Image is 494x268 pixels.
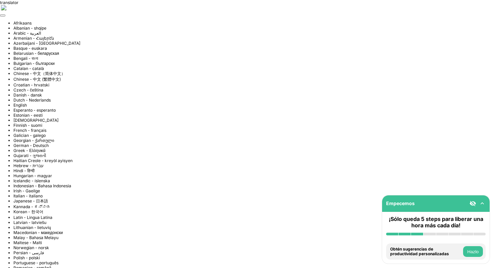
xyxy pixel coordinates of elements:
a: Finnish - suomi [13,123,42,128]
a: Maltese - Malti [13,240,42,245]
a: Polish - polski [13,255,40,260]
a: Icelandic - íslenska [13,178,50,183]
img: omni-setup-toggle.svg [479,200,486,207]
a: Hindi - हिन्दी [13,168,35,173]
a: English [13,103,27,108]
a: Haitian Creole - kreyòl ayisyen [13,158,73,163]
a: Bulgarian - български [13,61,54,66]
div: Empecemos [386,200,415,206]
a: Croatian - hrvatski [13,82,49,87]
a: Catalan - català [13,66,44,71]
a: Latvian - latviešu [13,220,46,225]
img: eye-not-visible.svg [469,200,476,207]
a: Albanian - shqipe [13,26,46,31]
a: Bengali - বাংলা [13,56,38,61]
a: Japanese - 日本語 [13,198,48,203]
a: Czech - čeština [13,87,43,92]
div: Obtén sugerencias de productividad personalizadas [390,247,461,257]
a: Korean - 한국어 [13,209,43,214]
a: Galician - galego [13,133,46,138]
a: Greek - Ελληνικά [13,148,45,153]
a: Dutch - Nederlands [13,98,51,103]
div: ¡Sólo queda 5 steps para liberar una hora más cada día! [386,216,486,229]
a: Hungarian - magyar [13,173,52,178]
a: Malay - Bahasa Melayu [13,235,58,240]
a: Lithuanian - lietuvių [13,225,51,230]
a: Arabic - ‎‫العربية‬‎ [13,31,41,36]
a: [DEMOGRAPHIC_DATA] [13,118,58,123]
a: Norwegian - norsk [13,245,49,250]
a: German - Deutsch [13,143,49,148]
img: right-arrow.png [1,5,6,10]
a: Persian - ‎‫فارسی‬‎ [13,250,44,255]
a: Indonesian - Bahasa Indonesia [13,183,71,188]
a: Macedonian - македонски [13,230,63,235]
a: Afrikaans [13,21,32,26]
a: Italian - italiano [13,193,43,198]
a: Basque - euskara [13,46,47,51]
a: Latin - Lingua Latina [13,215,52,220]
a: Gujarati - ગુજરાતી [13,153,46,158]
a: Chinese - 中文 (繁體中文) [13,77,61,82]
button: Hazlo [463,246,483,257]
a: Armenian - Հայերէն [13,36,54,41]
a: Portuguese - português [13,260,58,265]
a: Georgian - ქართული [13,138,54,143]
a: Belarusian - беларуская [13,51,59,56]
a: Hebrew - ‎‫עברית‬‎ [13,163,44,168]
a: Irish - Gaeilge [13,188,40,193]
a: Azerbaijani - [GEOGRAPHIC_DATA] [13,41,80,46]
a: Estonian - eesti [13,113,43,118]
a: Chinese - 中文（简体中文） [13,71,65,76]
a: Kannada - ಕನ್ನಡ [13,204,50,209]
a: Esperanto - esperanto [13,108,56,113]
a: French - français [13,128,46,133]
a: Danish - dansk [13,92,42,98]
